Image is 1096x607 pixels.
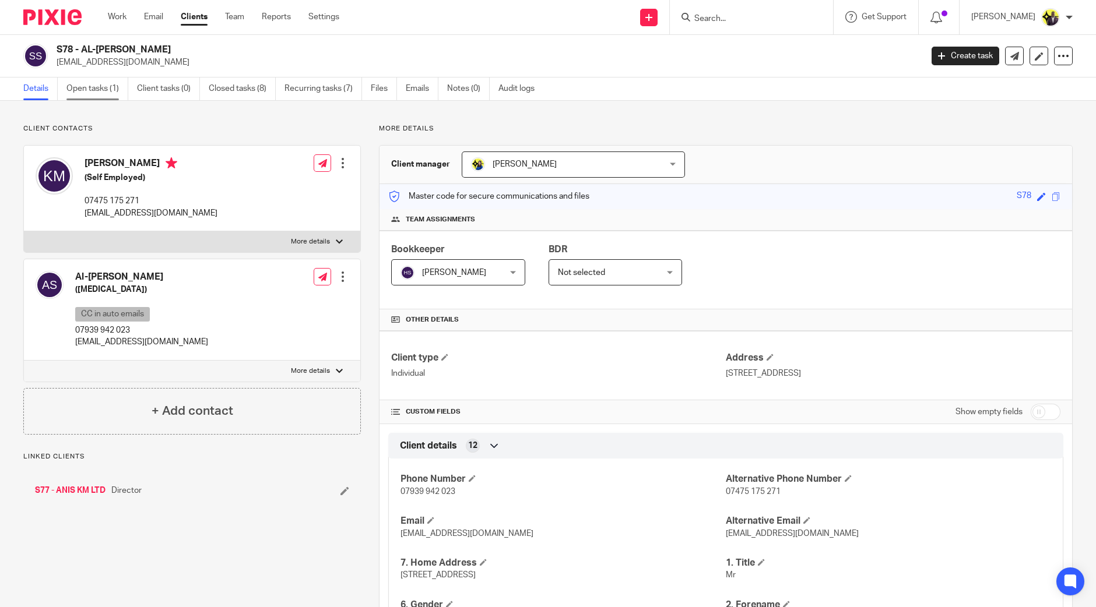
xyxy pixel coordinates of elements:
[23,452,361,461] p: Linked clients
[108,11,127,23] a: Work
[468,440,477,451] span: 12
[144,11,163,23] a: Email
[85,157,217,172] h4: [PERSON_NAME]
[371,77,397,100] a: Files
[726,368,1060,379] p: [STREET_ADDRESS]
[291,237,330,246] p: More details
[23,77,58,100] a: Details
[956,406,1023,418] label: Show empty fields
[558,269,605,277] span: Not selected
[406,315,459,324] span: Other details
[401,266,414,280] img: svg%3E
[971,11,1035,23] p: [PERSON_NAME]
[391,352,726,364] h4: Client type
[726,515,1051,527] h4: Alternative Email
[75,307,150,322] p: CC in auto emails
[862,13,907,21] span: Get Support
[549,245,567,254] span: BDR
[726,571,736,579] span: Mr
[75,336,208,348] p: [EMAIL_ADDRESS][DOMAIN_NAME]
[406,77,438,100] a: Emails
[726,352,1060,364] h4: Address
[1017,190,1031,203] div: S78
[152,402,233,420] h4: + Add contact
[391,407,726,417] h4: CUSTOM FIELDS
[498,77,543,100] a: Audit logs
[401,530,533,538] span: [EMAIL_ADDRESS][DOMAIN_NAME]
[137,77,200,100] a: Client tasks (0)
[379,124,1073,133] p: More details
[422,269,486,277] span: [PERSON_NAME]
[36,271,64,299] img: svg%3E
[400,440,457,452] span: Client details
[23,44,48,68] img: svg%3E
[726,488,781,496] span: 07475 175 271
[36,157,73,195] img: svg%3E
[181,11,208,23] a: Clients
[57,57,914,68] p: [EMAIL_ADDRESS][DOMAIN_NAME]
[447,77,490,100] a: Notes (0)
[225,11,244,23] a: Team
[209,77,276,100] a: Closed tasks (8)
[166,157,177,169] i: Primary
[401,515,726,527] h4: Email
[75,324,208,336] p: 07939 942 023
[401,557,726,569] h4: 7. Home Address
[75,271,208,283] h4: Al-[PERSON_NAME]
[1041,8,1060,27] img: Yemi-Starbridge.jpg
[284,77,362,100] a: Recurring tasks (7)
[35,485,106,496] a: S77 - ANIS KM LTD
[57,44,743,56] h2: S78 - AL-[PERSON_NAME]
[85,195,217,207] p: 07475 175 271
[291,366,330,376] p: More details
[23,9,82,25] img: Pixie
[308,11,339,23] a: Settings
[85,172,217,183] h5: (Self Employed)
[391,245,445,254] span: Bookkeeper
[726,530,859,538] span: [EMAIL_ADDRESS][DOMAIN_NAME]
[726,473,1051,485] h4: Alternative Phone Number
[406,215,475,224] span: Team assignments
[111,485,142,496] span: Director
[493,160,557,168] span: [PERSON_NAME]
[391,368,726,379] p: Individual
[401,488,455,496] span: 07939 942 023
[75,284,208,295] h5: ([MEDICAL_DATA])
[262,11,291,23] a: Reports
[388,190,589,202] p: Master code for secure communications and files
[401,473,726,485] h4: Phone Number
[391,158,450,170] h3: Client manager
[726,557,1051,569] h4: 1. Title
[401,571,476,579] span: [STREET_ADDRESS]
[932,47,999,65] a: Create task
[85,207,217,219] p: [EMAIL_ADDRESS][DOMAIN_NAME]
[66,77,128,100] a: Open tasks (1)
[693,14,798,24] input: Search
[23,124,361,133] p: Client contacts
[471,157,485,171] img: Bobo-Starbridge%201.jpg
